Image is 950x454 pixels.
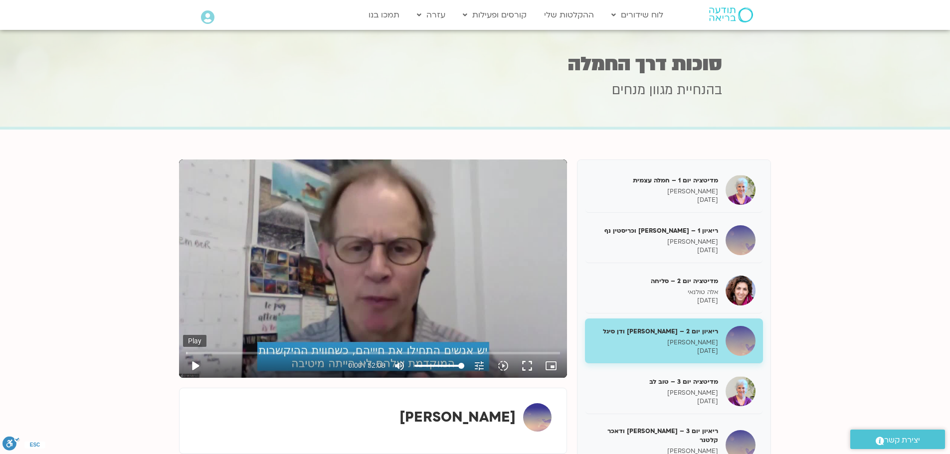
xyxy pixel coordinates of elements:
[592,196,718,204] p: [DATE]
[523,403,552,432] img: טארה בראך
[592,377,718,386] h5: מדיטציה יום 3 – טוב לב
[677,81,722,99] span: בהנחיית
[592,288,718,297] p: אלה טולנאי
[592,327,718,336] h5: ריאיון יום 2 – [PERSON_NAME] ודן סיגל
[592,427,718,445] h5: ריאיון יום 3 – [PERSON_NAME] ודאכר קלטנר
[592,226,718,235] h5: ריאיון 1 – [PERSON_NAME] וכריסטין נף
[850,430,945,449] a: יצירת קשר
[228,54,722,74] h1: סוכות דרך החמלה
[592,347,718,355] p: [DATE]
[592,397,718,406] p: [DATE]
[884,434,920,447] span: יצירת קשר
[592,176,718,185] h5: מדיטציה יום 1 – חמלה עצמית
[364,5,404,24] a: תמכו בנו
[726,225,756,255] img: ריאיון 1 – טארה בראך וכריסטין נף
[592,238,718,246] p: [PERSON_NAME]
[592,338,718,347] p: [PERSON_NAME]
[606,5,668,24] a: לוח שידורים
[726,175,756,205] img: מדיטציה יום 1 – חמלה עצמית
[592,187,718,196] p: [PERSON_NAME]
[592,277,718,286] h5: מדיטציה יום 2 – סליחה
[592,246,718,255] p: [DATE]
[726,326,756,356] img: ריאיון יום 2 – טארה בראך ודן סיגל
[399,408,516,427] strong: [PERSON_NAME]
[412,5,450,24] a: עזרה
[592,389,718,397] p: [PERSON_NAME]
[726,276,756,305] img: מדיטציה יום 2 – סליחה
[539,5,599,24] a: ההקלטות שלי
[458,5,532,24] a: קורסים ופעילות
[709,7,753,22] img: תודעה בריאה
[592,297,718,305] p: [DATE]
[726,376,756,406] img: מדיטציה יום 3 – טוב לב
